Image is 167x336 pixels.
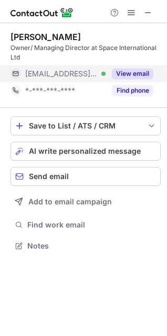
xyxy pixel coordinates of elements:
[11,6,74,19] img: ContactOut v5.3.10
[29,172,69,181] span: Send email
[112,85,153,96] button: Reveal Button
[11,218,161,232] button: Find work email
[29,122,142,130] div: Save to List / ATS / CRM
[27,241,156,251] span: Notes
[11,167,161,186] button: Send email
[11,116,161,135] button: save-profile-one-click
[28,197,112,206] span: Add to email campaign
[112,68,153,79] button: Reveal Button
[11,32,81,42] div: [PERSON_NAME]
[25,69,98,78] span: [EMAIL_ADDRESS][DOMAIN_NAME]
[11,43,161,62] div: Owner/ Managing Director at Space International Ltd
[11,142,161,161] button: AI write personalized message
[11,239,161,253] button: Notes
[29,147,141,155] span: AI write personalized message
[27,220,156,230] span: Find work email
[11,192,161,211] button: Add to email campaign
